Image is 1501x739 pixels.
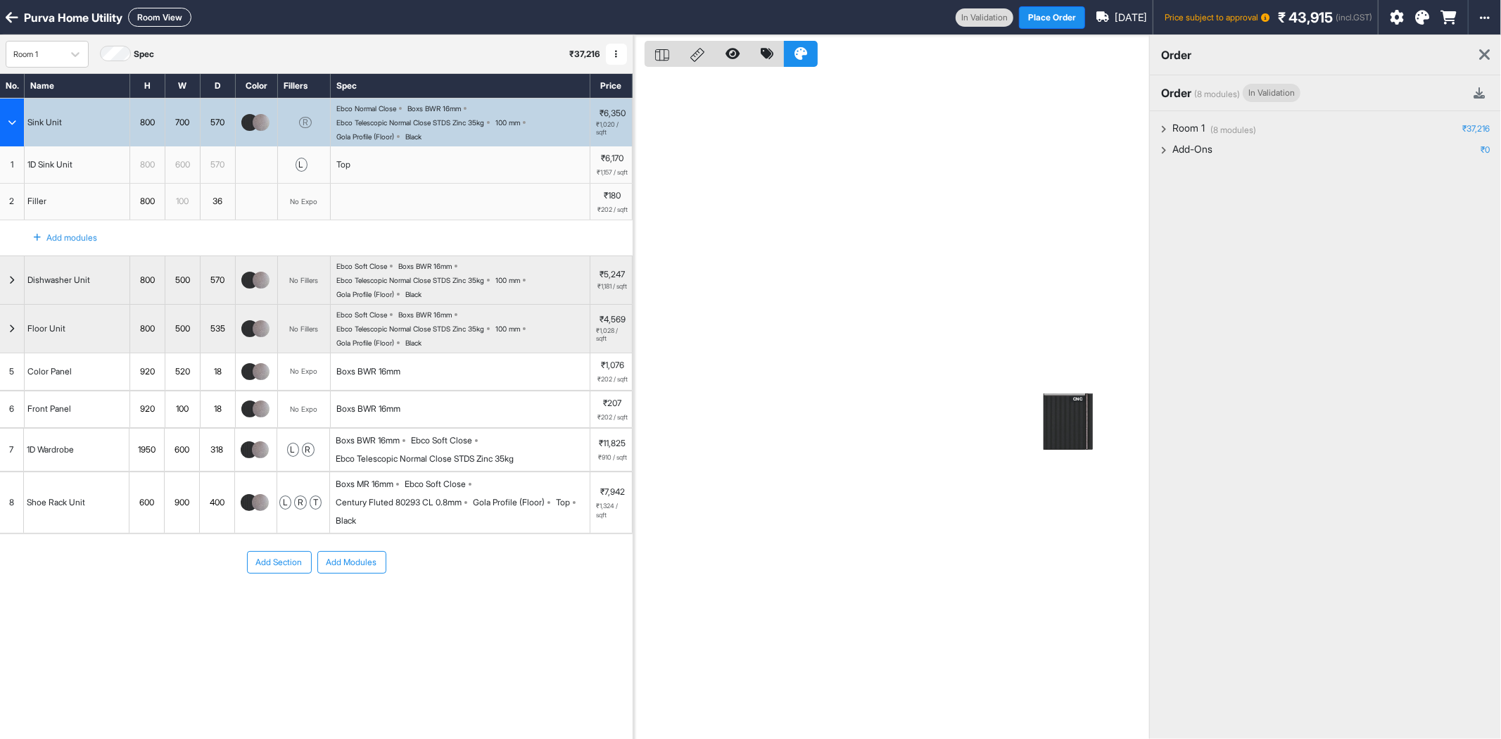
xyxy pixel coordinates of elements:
[1194,88,1240,101] p: (8 modules)
[1165,11,1269,24] span: Price subject to approval
[596,121,629,137] span: ₹1,020 / sqft
[405,290,422,298] div: Black
[241,494,258,511] img: thumb_Century_80293_CL_fluted.jpg
[336,365,400,378] div: Boxs BWR 16mm
[596,327,629,343] span: ₹1,028 / sqft
[241,272,258,289] img: thumb_Century_80293_CL_fluted.jpg
[253,400,270,417] img: thumb_Safe_Decor_195.jpg
[25,192,49,210] div: Filler
[596,501,629,520] span: ₹1,324 / sqft
[252,494,269,511] img: thumb_Safe_Decor_195.jpg
[130,74,165,98] div: H
[336,496,462,509] div: Century Fluted 80293 CL 0.8mm
[10,195,15,208] span: 2
[602,152,624,165] p: ₹6,170
[290,276,319,284] div: No Fillers
[24,493,88,512] div: Shoe Rack Unit
[1210,125,1256,135] p: (8 modules)
[291,196,318,207] div: No Expo
[201,115,235,130] div: 570
[165,362,200,381] div: 520
[600,108,626,118] p: ₹6,350
[165,115,200,130] div: 700
[336,104,396,113] div: Ebco Normal Close
[600,315,626,324] p: ₹4,569
[601,359,624,372] p: ₹1,076
[411,434,472,447] div: Ebco Soft Close
[130,115,165,130] div: 800
[290,324,319,333] div: No Fillers
[597,412,628,422] span: ₹202 / sqft
[600,270,626,279] p: ₹5,247
[252,441,269,458] img: thumb_Safe_Decor_195.jpg
[291,404,318,415] div: No Expo
[336,132,394,141] div: Gola Profile (Floor)
[130,321,165,336] div: 800
[556,496,570,509] div: Top
[299,117,312,128] div: R
[336,324,484,333] div: Ebco Telescopic Normal Close STDS Zinc 35kg
[597,374,628,384] span: ₹202 / sqft
[287,443,299,457] div: l
[310,495,322,510] div: t
[200,493,234,512] div: 400
[291,366,318,377] div: No Expo
[25,115,65,130] div: Sink Unit
[129,493,164,512] div: 600
[200,441,234,459] div: 318
[405,132,422,141] div: Black
[129,441,164,459] div: 1950
[1172,122,1205,135] p: Room 1
[25,362,75,381] div: Color Panel
[1172,144,1212,156] p: Add-Ons
[201,362,235,381] div: 18
[1278,7,1333,28] span: ₹ 43,915
[17,226,97,250] div: Add modules
[25,74,130,98] div: Name
[597,168,628,177] span: ₹1,157 / sqft
[598,453,627,462] span: ₹910 / sqft
[1161,46,1191,63] p: order
[336,434,400,447] div: Boxs BWR 16mm
[10,365,15,378] span: 5
[201,400,235,418] div: 18
[1070,396,1086,403] div: CNC
[13,49,56,61] div: Room 1
[130,192,165,210] div: 800
[201,156,235,174] div: 570
[604,189,621,202] p: ₹180
[201,74,236,98] div: D
[1415,11,1429,25] i: Colors
[236,74,278,98] div: Color
[1161,84,1191,101] p: Order
[130,362,165,381] div: 920
[134,48,154,61] label: Spec
[604,397,622,410] p: ₹207
[336,158,350,171] div: Top
[247,551,312,574] button: Add Section
[1019,6,1085,29] button: Place Order
[1440,11,1457,25] i: Order
[331,74,590,98] div: Spec
[398,262,452,270] div: Boxs BWR 16mm
[130,400,165,418] div: 920
[24,9,122,26] div: Purva Home Utility
[495,118,520,127] div: 100 mm
[253,272,270,289] img: thumb_Safe_Decor_195.jpg
[25,321,68,336] div: Floor Unit
[956,8,1013,27] div: In Validation
[405,478,466,491] div: Ebco Soft Close
[241,441,258,458] img: thumb_Century_80293_CL_fluted.jpg
[1115,10,1147,25] span: [DATE]
[253,363,270,380] img: thumb_Safe_Decor_195.jpg
[598,283,628,291] span: ₹1,181 / sqft
[201,192,235,210] div: 36
[1462,124,1490,134] p: ₹37,216
[296,158,308,172] div: l
[165,272,200,288] div: 500
[336,276,484,284] div: Ebco Telescopic Normal Close STDS Zinc 35kg
[165,321,200,336] div: 500
[1044,393,1086,396] img: 2RDWDt7uADsAAAAASUVORK5CYII=
[201,272,235,288] div: 570
[1161,144,1490,156] button: Add-Ons₹0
